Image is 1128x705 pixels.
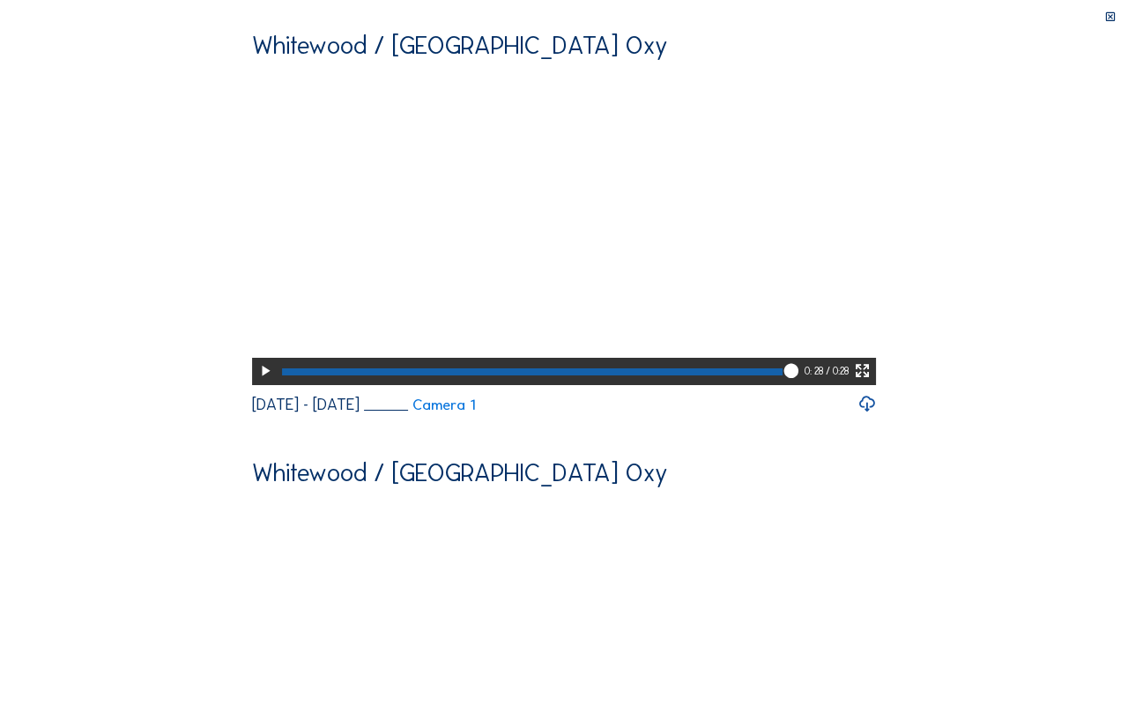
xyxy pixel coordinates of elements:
div: 0: 28 [805,358,826,384]
div: Whitewood / [GEOGRAPHIC_DATA] Oxy [252,460,668,485]
video: Your browser does not support the video tag. [252,70,876,382]
div: Whitewood / [GEOGRAPHIC_DATA] Oxy [252,33,668,57]
div: / 0:28 [826,358,849,384]
a: Camera 1 [364,397,475,412]
div: [DATE] - [DATE] [252,397,360,412]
